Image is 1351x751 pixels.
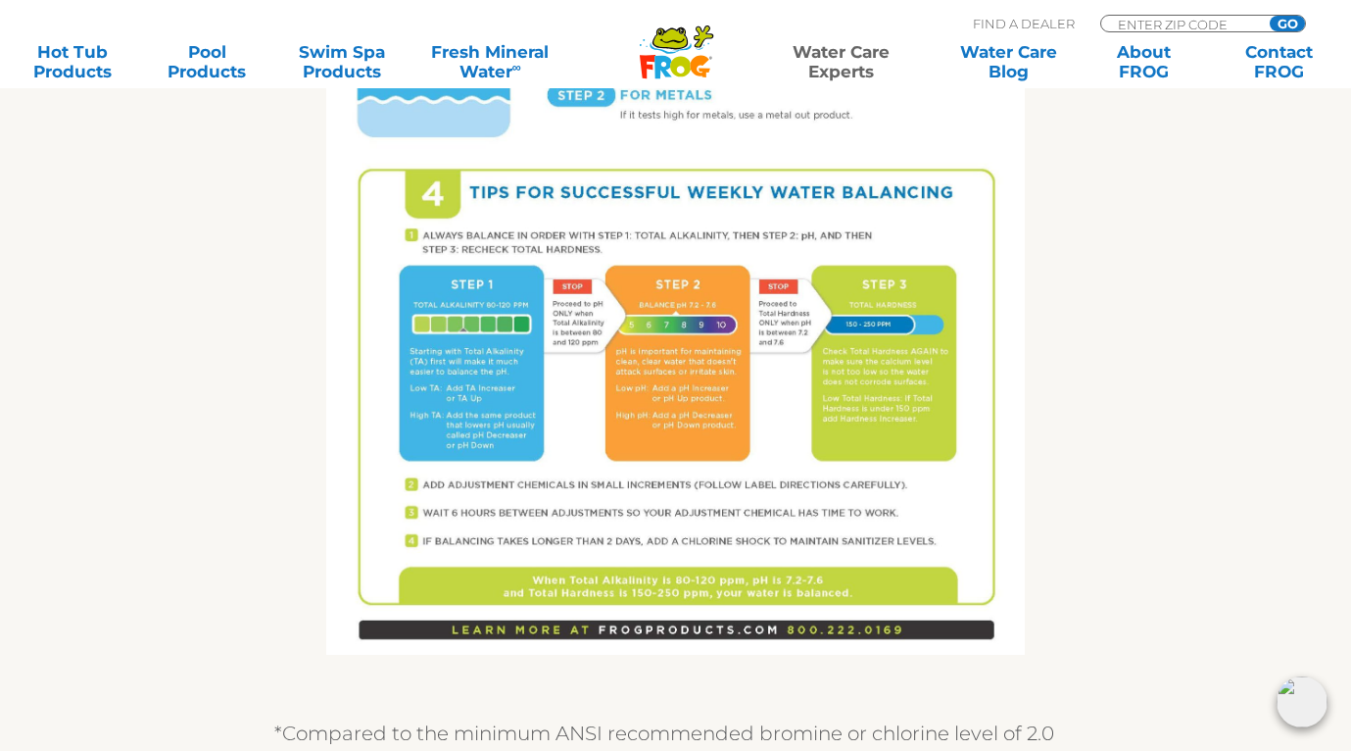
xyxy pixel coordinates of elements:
[289,42,394,81] a: Swim SpaProducts
[1091,42,1196,81] a: AboutFROG
[956,42,1061,81] a: Water CareBlog
[1116,16,1248,32] input: Zip Code Form
[1270,16,1305,31] input: GO
[1277,676,1327,727] img: openIcon
[155,42,260,81] a: PoolProducts
[512,60,521,75] sup: ∞
[973,15,1075,32] p: Find A Dealer
[20,42,124,81] a: Hot TubProducts
[424,42,555,81] a: Fresh MineralWater∞
[756,42,927,81] a: Water CareExperts
[1227,42,1331,81] a: ContactFROG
